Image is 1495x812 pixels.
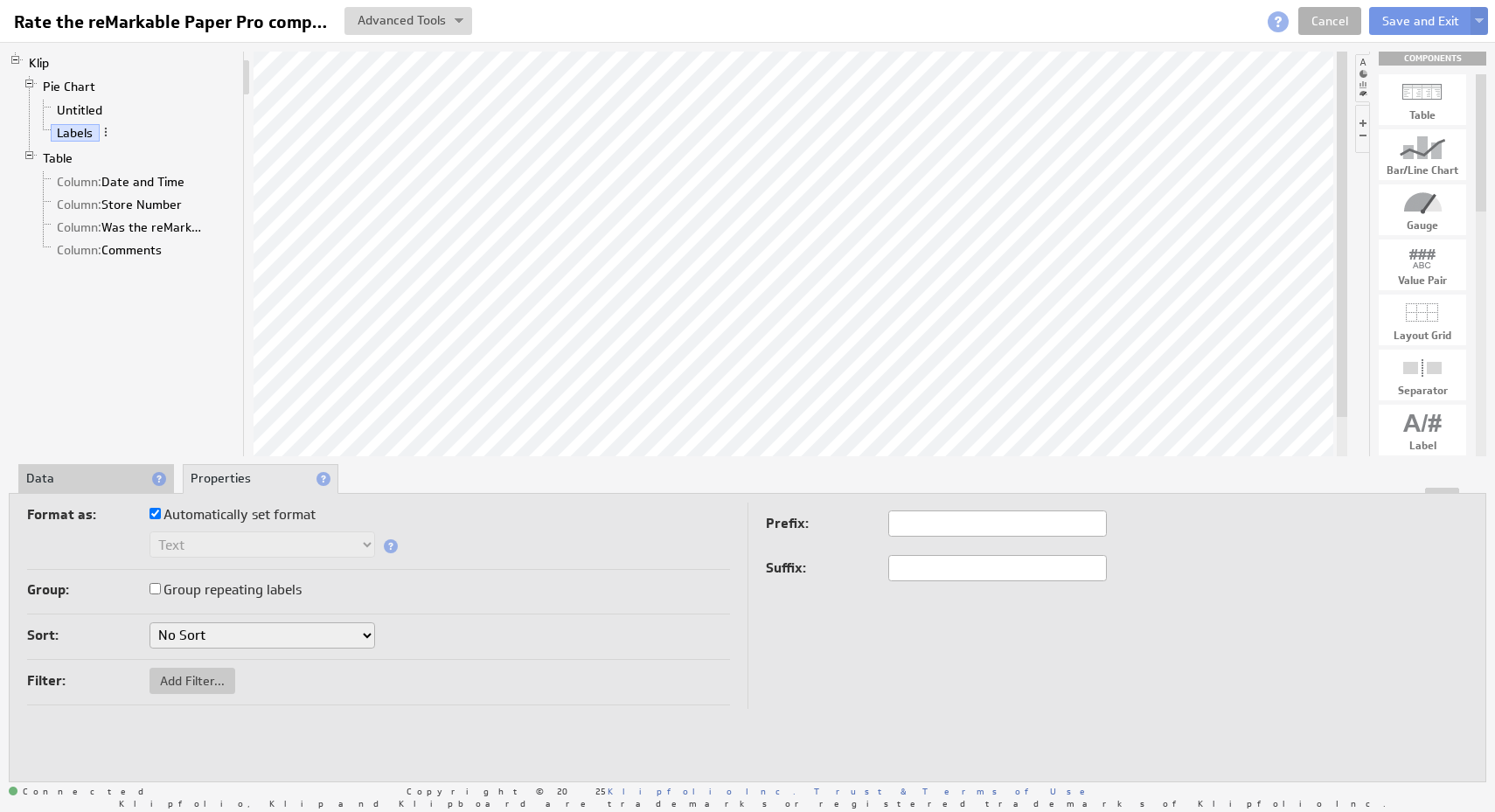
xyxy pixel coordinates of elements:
[149,673,235,689] span: Add Filter...
[149,578,302,602] label: Group repeating labels
[1355,54,1370,102] li: Hide or show the component palette
[1379,441,1466,451] div: Label
[1379,52,1486,66] div: Drag & drop components onto the workspace
[23,54,56,72] a: Klip
[1379,275,1466,286] div: Value Pair
[51,219,212,236] a: Column: Was the reMarkable Display Located?
[57,219,101,235] span: Column:
[407,787,796,795] span: Copyright © 2025
[57,174,101,190] span: Column:
[27,503,149,527] label: Format as:
[100,126,112,138] span: More actions
[1298,7,1361,35] a: Cancel
[149,508,161,519] input: Automatically set format
[27,578,149,602] label: Group:
[1379,385,1466,396] div: Separator
[149,668,235,694] button: Add Filter...
[51,101,109,119] a: Untitled
[1475,18,1484,25] img: button-savedrop.png
[37,78,102,95] a: Pie Chart
[18,464,174,494] li: Data
[183,464,338,494] li: Properties
[51,241,169,259] a: Column: Comments
[7,7,334,37] input: Rate the reMarkable Paper Pro compliance
[608,785,796,797] a: Klipfolio Inc.
[455,18,463,25] img: button-savedrop.png
[766,556,888,580] label: Suffix:
[1355,105,1369,153] li: Hide or show the component controls palette
[51,124,100,142] a: Labels
[51,196,189,213] a: Column: Store Number
[149,583,161,594] input: Group repeating labels
[1379,220,1466,231] div: Gauge
[27,623,149,648] label: Sort:
[149,503,316,527] label: Automatically set format
[9,787,154,797] span: Connected: ID: dpnc-21 Online: true
[119,799,1386,808] span: Klipfolio, Klip and Klipboard are trademarks or registered trademarks of Klipfolio Inc.
[1379,330,1466,341] div: Layout Grid
[57,242,101,258] span: Column:
[1379,165,1466,176] div: Bar/Line Chart
[37,149,80,167] a: Table
[27,669,149,693] label: Filter:
[1369,7,1472,35] button: Save and Exit
[814,785,1097,797] a: Trust & Terms of Use
[51,173,191,191] a: Column: Date and Time
[1379,110,1466,121] div: Table
[57,197,101,212] span: Column:
[766,511,888,536] label: Prefix:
